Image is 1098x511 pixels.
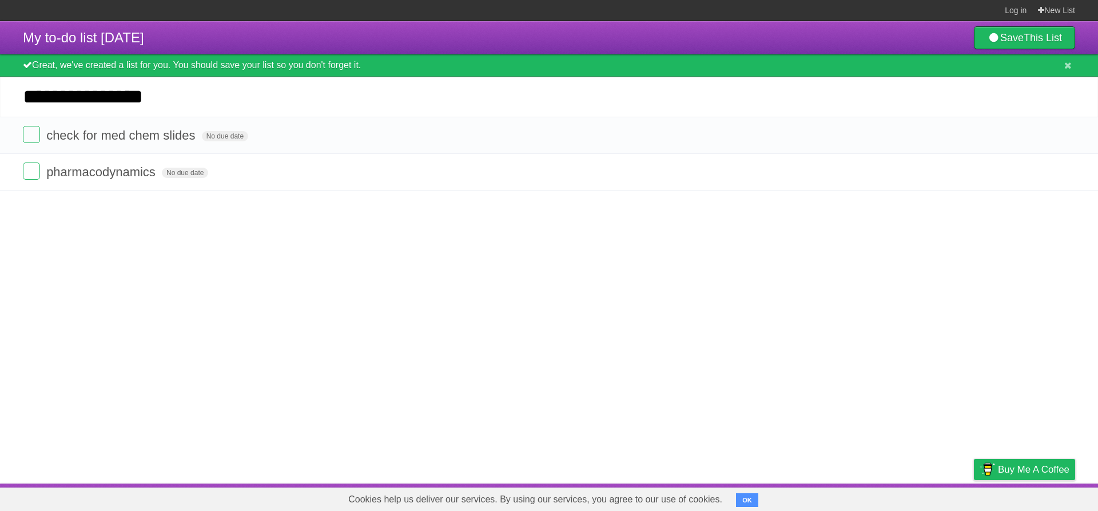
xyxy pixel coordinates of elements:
span: check for med chem slides [46,128,198,142]
label: Done [23,126,40,143]
span: My to-do list [DATE] [23,30,144,45]
span: Cookies help us deliver our services. By using our services, you agree to our use of cookies. [337,488,734,511]
a: Buy me a coffee [974,459,1075,480]
a: Privacy [959,486,989,508]
span: Buy me a coffee [998,459,1069,480]
a: Developers [860,486,906,508]
b: This List [1024,32,1062,43]
span: pharmacodynamics [46,165,158,179]
label: Done [23,163,40,180]
span: No due date [202,131,248,141]
a: About [822,486,846,508]
a: Suggest a feature [1003,486,1075,508]
span: No due date [162,168,208,178]
img: Buy me a coffee [980,459,995,479]
a: Terms [920,486,945,508]
button: OK [736,493,758,507]
a: SaveThis List [974,26,1075,49]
